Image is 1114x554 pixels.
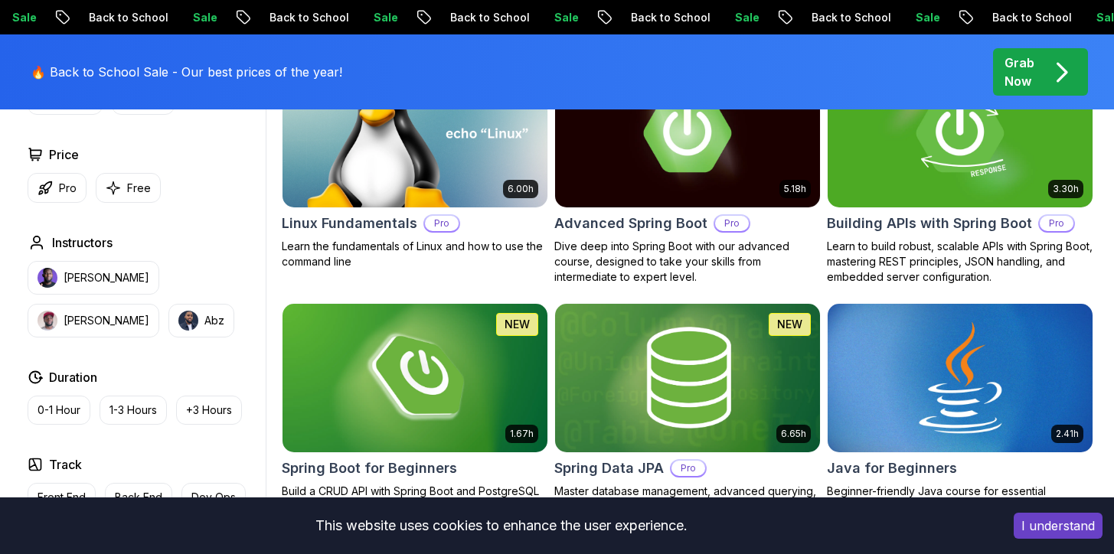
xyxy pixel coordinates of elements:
[554,58,821,285] a: Advanced Spring Boot card5.18hAdvanced Spring BootProDive deep into Spring Boot with our advanced...
[282,484,548,514] p: Build a CRUD API with Spring Boot and PostgreSQL database using Spring Data JPA and Spring AI
[715,216,749,231] p: Pro
[49,368,97,386] h2: Duration
[260,10,364,25] p: Back to School
[828,59,1093,207] img: Building APIs with Spring Boot card
[827,213,1032,234] h2: Building APIs with Spring Boot
[283,59,547,207] img: Linux Fundamentals card
[510,428,534,440] p: 1.67h
[802,10,906,25] p: Back to School
[28,396,90,425] button: 0-1 Hour
[49,145,79,164] h2: Price
[784,183,806,195] p: 5.18h
[282,213,417,234] h2: Linux Fundamentals
[1056,428,1079,440] p: 2.41h
[38,402,80,418] p: 0-1 Hour
[11,509,991,543] div: This website uses cookies to enhance the user experience.
[781,428,806,440] p: 6.65h
[127,181,151,196] p: Free
[109,402,157,418] p: 1-3 Hours
[554,458,664,479] h2: Spring Data JPA
[554,303,821,514] a: Spring Data JPA card6.65hNEWSpring Data JPAProMaster database management, advanced querying, and ...
[105,483,172,512] button: Back End
[176,396,242,425] button: +3 Hours
[425,216,459,231] p: Pro
[191,490,236,505] p: Dev Ops
[725,10,774,25] p: Sale
[204,313,224,328] p: Abz
[283,304,547,452] img: Spring Boot for Beginners card
[1014,513,1103,539] button: Accept cookies
[183,10,232,25] p: Sale
[364,10,413,25] p: Sale
[440,10,544,25] p: Back to School
[554,484,821,514] p: Master database management, advanced querying, and expert data handling with ease
[64,313,149,328] p: [PERSON_NAME]
[821,300,1099,455] img: Java for Beginners card
[554,213,707,234] h2: Advanced Spring Boot
[827,484,1093,514] p: Beginner-friendly Java course for essential programming skills and application development
[38,268,57,288] img: instructor img
[505,317,530,332] p: NEW
[181,483,246,512] button: Dev Ops
[827,58,1093,285] a: Building APIs with Spring Boot card3.30hBuilding APIs with Spring BootProLearn to build robust, s...
[508,183,534,195] p: 6.00h
[554,239,821,285] p: Dive deep into Spring Boot with our advanced course, designed to take your skills from intermedia...
[115,490,162,505] p: Back End
[31,63,342,81] p: 🔥 Back to School Sale - Our best prices of the year!
[827,458,957,479] h2: Java for Beginners
[59,181,77,196] p: Pro
[28,173,87,203] button: Pro
[555,304,820,452] img: Spring Data JPA card
[2,10,51,25] p: Sale
[282,303,548,514] a: Spring Boot for Beginners card1.67hNEWSpring Boot for BeginnersBuild a CRUD API with Spring Boot ...
[38,490,86,505] p: Front End
[38,311,57,331] img: instructor img
[282,58,548,269] a: Linux Fundamentals card6.00hLinux FundamentalsProLearn the fundamentals of Linux and how to use t...
[100,396,167,425] button: 1-3 Hours
[282,239,548,269] p: Learn the fundamentals of Linux and how to use the command line
[906,10,955,25] p: Sale
[544,10,593,25] p: Sale
[982,10,1086,25] p: Back to School
[178,311,198,331] img: instructor img
[168,304,234,337] button: instructor imgAbz
[1005,54,1034,90] p: Grab Now
[621,10,725,25] p: Back to School
[79,10,183,25] p: Back to School
[827,303,1093,514] a: Java for Beginners card2.41hJava for BeginnersBeginner-friendly Java course for essential program...
[555,59,820,207] img: Advanced Spring Boot card
[186,402,232,418] p: +3 Hours
[64,270,149,285] p: [PERSON_NAME]
[1053,183,1079,195] p: 3.30h
[49,455,82,474] h2: Track
[28,261,159,295] button: instructor img[PERSON_NAME]
[28,483,96,512] button: Front End
[777,317,802,332] p: NEW
[671,461,705,476] p: Pro
[96,173,161,203] button: Free
[28,304,159,337] button: instructor img[PERSON_NAME]
[827,239,1093,285] p: Learn to build robust, scalable APIs with Spring Boot, mastering REST principles, JSON handling, ...
[52,233,113,252] h2: Instructors
[282,458,457,479] h2: Spring Boot for Beginners
[1040,216,1073,231] p: Pro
